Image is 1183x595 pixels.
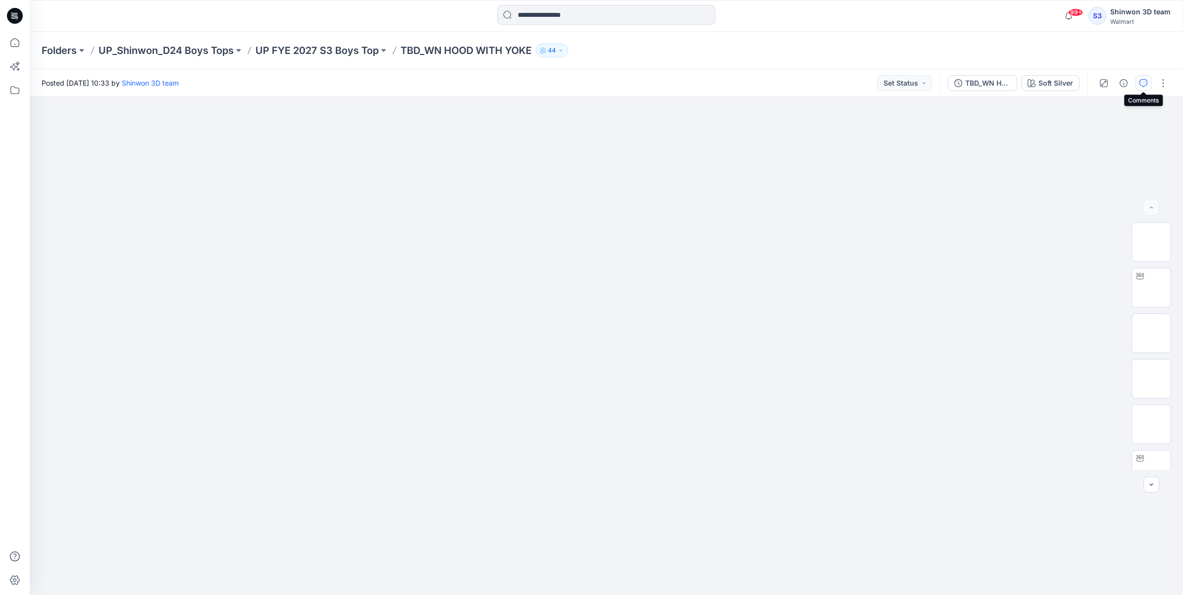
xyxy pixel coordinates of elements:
a: UP_Shinwon_D24 Boys Tops [99,44,234,57]
p: 44 [548,45,556,56]
button: 44 [536,44,568,57]
button: Details [1116,75,1132,91]
div: Shinwon 3D team [1110,6,1171,18]
span: Posted [DATE] 10:33 by [42,78,179,88]
button: TBD_WN HOOD WITH YOKE [948,75,1017,91]
a: UP FYE 2027 S3 Boys Top [255,44,379,57]
a: Shinwon 3D team [122,79,179,87]
p: TBD_WN HOOD WITH YOKE [400,44,532,57]
span: 99+ [1068,8,1083,16]
div: TBD_WN HOOD WITH YOKE [965,78,1011,89]
button: Soft Silver [1021,75,1080,91]
a: Folders [42,44,77,57]
div: Soft Silver [1038,78,1073,89]
div: S3 [1088,7,1106,25]
div: Walmart [1110,18,1171,25]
